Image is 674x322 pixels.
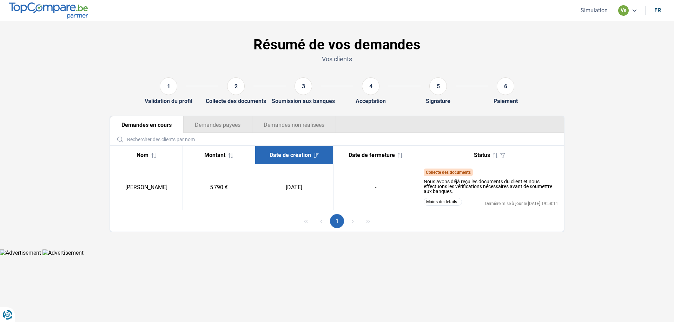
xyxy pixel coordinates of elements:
div: 2 [227,77,245,95]
span: Status [474,152,490,158]
div: fr [654,7,661,14]
td: - [333,164,418,210]
div: ve [618,5,629,16]
div: Soumission aux banques [272,98,335,104]
button: Next Page [346,214,360,228]
div: 5 [429,77,447,95]
button: Moins de détails [424,198,462,206]
div: 1 [160,77,177,95]
div: Dernière mise à jour le [DATE] 19:58:11 [485,201,558,206]
span: Date de création [270,152,311,158]
button: Demandes en cours [110,116,183,133]
div: Acceptation [356,98,386,104]
span: Montant [204,152,225,158]
h1: Résumé de vos demandes [110,36,564,53]
div: Paiement [494,98,518,104]
button: Page 1 [330,214,344,228]
button: Previous Page [314,214,328,228]
div: Signature [426,98,450,104]
div: Collecte des documents [206,98,266,104]
button: Demandes non réalisées [252,116,336,133]
p: Vos clients [110,55,564,63]
button: First Page [299,214,313,228]
button: Demandes payées [183,116,252,133]
button: Last Page [361,214,375,228]
span: Date de fermeture [349,152,395,158]
span: Nom [137,152,148,158]
img: TopCompare.be [9,2,88,18]
input: Rechercher des clients par nom [113,133,561,145]
td: [PERSON_NAME] [110,164,183,210]
div: 6 [497,77,514,95]
div: Validation du profil [145,98,192,104]
div: 4 [362,77,379,95]
button: Simulation [579,7,610,14]
div: 3 [295,77,312,95]
div: Nous avons déjà reçu les documents du client et nous effectuons les vérifications nécessaires ava... [424,179,559,194]
img: Advertisement [42,249,84,256]
span: Collecte des documents [426,170,471,175]
td: 5 790 € [183,164,255,210]
td: [DATE] [255,164,333,210]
